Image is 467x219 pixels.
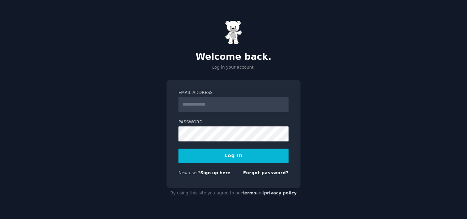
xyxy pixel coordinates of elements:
p: Log in your account. [166,65,301,71]
a: privacy policy [264,191,297,195]
div: By using this site you agree to our and [166,188,301,199]
img: Gummy Bear [225,20,242,44]
label: Password [178,119,289,125]
a: Sign up here [200,170,230,175]
button: Log In [178,149,289,163]
h2: Welcome back. [166,52,301,63]
label: Email Address [178,90,289,96]
a: Forgot password? [243,170,289,175]
span: New user? [178,170,200,175]
a: terms [242,191,256,195]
